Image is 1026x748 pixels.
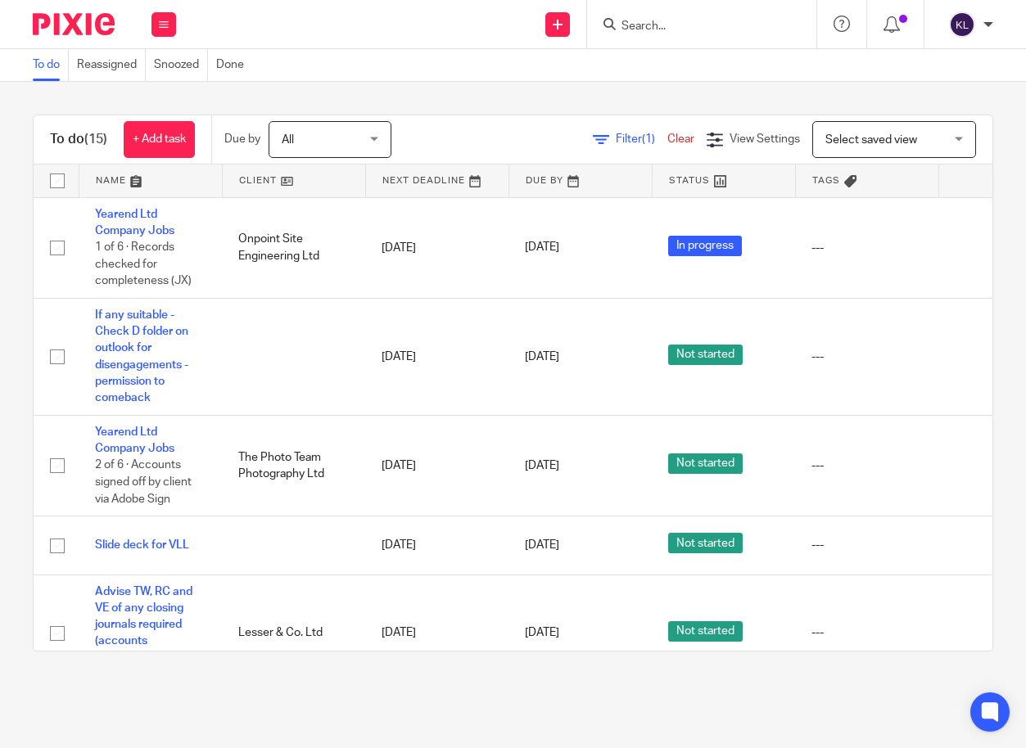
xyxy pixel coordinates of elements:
a: To do [33,49,69,81]
span: Not started [668,345,743,365]
p: Due by [224,131,260,147]
span: Not started [668,533,743,553]
img: Pixie [33,13,115,35]
span: [DATE] [525,539,559,551]
a: Slide deck for VLL [95,539,189,551]
td: Onpoint Site Engineering Ltd [222,197,365,298]
input: Search [620,20,767,34]
span: [DATE] [525,628,559,639]
span: 1 of 6 · Records checked for completeness (JX) [95,241,192,286]
span: (15) [84,133,107,146]
span: 2 of 6 · Accounts signed off by client via Adobe Sign [95,460,192,505]
span: (1) [642,133,655,145]
span: Not started [668,453,743,474]
span: View Settings [730,133,800,145]
div: --- [811,349,922,365]
span: [DATE] [525,351,559,363]
a: Done [216,49,252,81]
a: Reassigned [77,49,146,81]
div: --- [811,537,922,553]
td: The Photo Team Photography Ltd [222,415,365,516]
div: --- [811,624,922,641]
span: Tags [812,176,840,185]
div: --- [811,240,922,256]
h1: To do [50,131,107,148]
span: [DATE] [525,242,559,254]
a: + Add task [124,121,195,158]
img: svg%3E [949,11,975,38]
td: [DATE] [365,516,508,575]
a: If any suitable - Check D folder on outlook for disengagements - permission to comeback [95,309,188,404]
td: [DATE] [365,415,508,516]
td: Lesser & Co. Ltd [222,575,365,692]
td: [DATE] [365,575,508,692]
a: Clear [667,133,694,145]
span: [DATE] [525,460,559,471]
a: Advise TW, RC and VE of any closing journals required (accounts completed) [95,586,192,664]
div: --- [811,457,922,474]
a: Yearend Ltd Company Jobs [95,426,174,454]
span: Not started [668,621,743,642]
span: In progress [668,236,742,256]
span: All [282,134,294,146]
a: Yearend Ltd Company Jobs [95,209,174,237]
a: Snoozed [154,49,208,81]
td: [DATE] [365,298,508,415]
span: Filter [616,133,667,145]
td: [DATE] [365,197,508,298]
span: Select saved view [825,134,917,146]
